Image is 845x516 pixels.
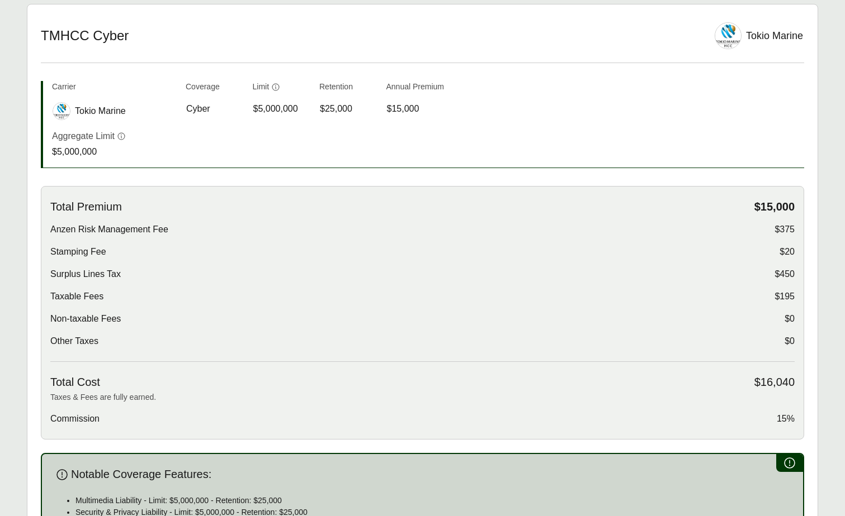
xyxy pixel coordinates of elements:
[50,375,100,389] span: Total Cost
[50,335,98,348] span: Other Taxes
[71,467,211,481] span: Notable Coverage Features:
[319,81,377,97] th: Retention
[50,391,795,403] p: Taxes & Fees are fully earned.
[785,312,795,326] span: $0
[50,245,106,259] span: Stamping Fee
[754,200,795,214] span: $15,000
[387,102,419,116] span: $15,000
[75,104,126,118] span: Tokio Marine
[780,245,795,259] span: $20
[253,81,311,97] th: Limit
[775,223,795,236] span: $375
[50,312,121,326] span: Non-taxable Fees
[41,27,701,44] h2: TMHCC Cyber
[50,412,100,426] span: Commission
[754,375,795,389] span: $16,040
[715,23,741,49] img: Tokio Marine logo
[50,290,103,303] span: Taxable Fees
[50,200,122,214] span: Total Premium
[775,267,795,281] span: $450
[53,103,70,120] img: Tokio Marine logo
[186,102,210,116] span: Cyber
[775,290,795,303] span: $195
[75,495,790,507] p: Multimedia Liability - Limit: $5,000,000 - Retention: $25,000
[320,102,352,116] span: $25,000
[785,335,795,348] span: $0
[746,28,803,44] div: Tokio Marine
[52,145,126,159] p: $5,000,000
[777,412,795,426] span: 15%
[50,267,121,281] span: Surplus Lines Tax
[186,81,244,97] th: Coverage
[50,223,168,236] span: Anzen Risk Management Fee
[52,81,177,97] th: Carrier
[52,130,115,143] p: Aggregate Limit
[386,81,445,97] th: Annual Premium
[253,102,298,116] span: $5,000,000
